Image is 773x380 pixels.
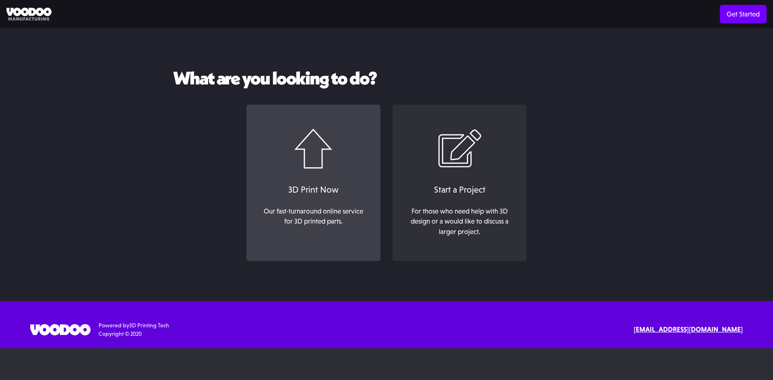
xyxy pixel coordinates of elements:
[634,325,743,333] strong: [EMAIL_ADDRESS][DOMAIN_NAME]
[254,183,372,196] div: 3D Print Now
[259,206,368,237] div: Our fast-turnaround online service for 3D printed parts. ‍
[393,105,527,261] a: Start a ProjectFor those who need help with 3D design or a would like to discuss a larger project.
[405,206,514,237] div: For those who need help with 3D design or a would like to discuss a larger project.
[173,68,600,88] h2: What are you looking to do?
[6,8,52,21] img: Voodoo Manufacturing logo
[129,322,169,329] a: 3D Printing Tech
[634,325,743,335] a: [EMAIL_ADDRESS][DOMAIN_NAME]
[720,5,767,23] a: Get Started
[246,105,380,261] a: 3D Print NowOur fast-turnaround online service for 3D printed parts.‍
[401,183,519,196] div: Start a Project
[99,321,169,338] div: Powered by Copyright © 2020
